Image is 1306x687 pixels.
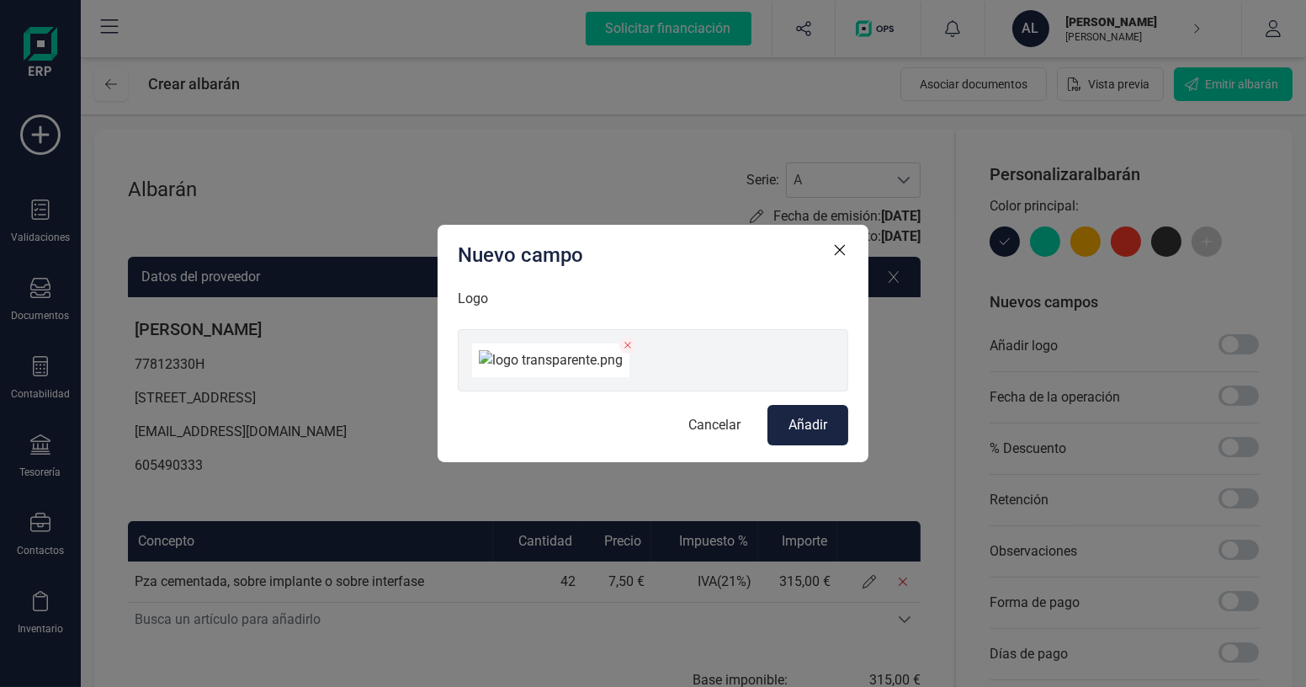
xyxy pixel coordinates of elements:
[458,242,583,269] p: Nuevo campo
[458,289,488,309] label: Logo
[788,415,827,435] span: Añadir
[672,405,757,445] button: Cancelar
[688,415,741,435] span: Cancelar
[767,405,848,445] button: Añadir
[472,343,629,377] img: logo transparente.png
